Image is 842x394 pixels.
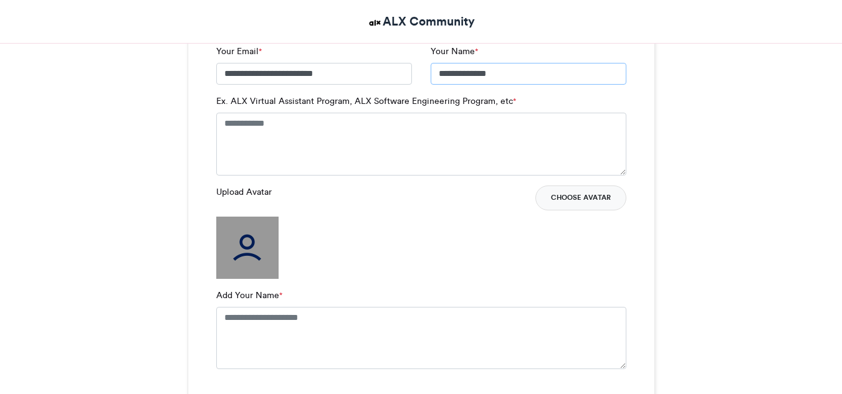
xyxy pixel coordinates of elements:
[216,185,272,199] label: Upload Avatar
[367,12,475,30] a: ALX Community
[216,217,279,279] img: user_filled.png
[216,289,282,302] label: Add Your Name
[216,45,262,58] label: Your Email
[367,15,383,30] img: ALX Community
[535,185,626,210] button: Choose Avatar
[431,45,478,58] label: Your Name
[216,95,516,108] label: Ex. ALX Virtual Assistant Program, ALX Software Engineering Program, etc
